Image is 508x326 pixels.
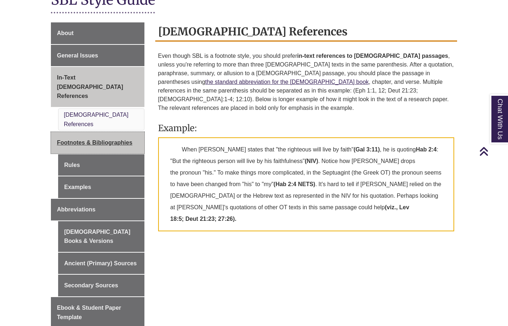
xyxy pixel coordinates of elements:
[51,22,144,44] a: About
[57,52,98,59] span: General Issues
[51,199,144,220] a: Abbreviations
[58,221,144,252] a: [DEMOGRAPHIC_DATA] Books & Versions
[51,45,144,67] a: General Issues
[479,146,506,156] a: Back to Top
[64,112,129,127] a: [DEMOGRAPHIC_DATA] References
[274,181,316,187] strong: (Hab 2:4 NETS)
[58,253,144,274] a: Ancient (Primary) Sources
[57,206,96,213] span: Abbreviations
[158,137,455,231] p: When [PERSON_NAME] states that "the righteous will live by faith" , he is quoting : "But the righ...
[57,74,123,99] span: In-Text [DEMOGRAPHIC_DATA] References
[305,158,318,164] strong: (NIV)
[158,49,455,115] p: Even though SBL is a footnote style, you should prefer , unless you're referring to more than thr...
[58,176,144,198] a: Examples
[155,22,457,42] h2: [DEMOGRAPHIC_DATA] References
[57,140,133,146] span: Footnotes & Bibliographies
[51,132,144,154] a: Footnotes & Bibliographies
[57,305,121,320] span: Ebook & Student Paper Template
[205,79,369,85] a: the standard abbreviation for the [DEMOGRAPHIC_DATA] book
[297,53,448,59] strong: in-text references to [DEMOGRAPHIC_DATA] passages
[353,146,380,153] strong: (Gal 3:11)
[158,123,455,134] h3: Example:
[58,154,144,176] a: Rules
[51,67,144,107] a: In-Text [DEMOGRAPHIC_DATA] References
[416,146,437,153] strong: Hab 2:4
[58,275,144,296] a: Secondary Sources
[57,30,74,36] span: About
